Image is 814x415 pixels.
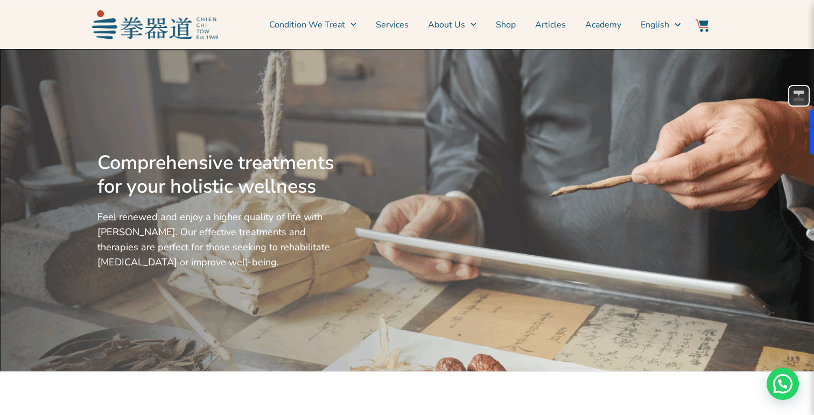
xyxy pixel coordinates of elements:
a: Shop [496,11,516,38]
div: Need help? WhatsApp contact [767,368,799,400]
a: Articles [535,11,566,38]
p: Feel renewed and enjoy a higher quality of life with [PERSON_NAME]. Our effective treatments and ... [97,209,339,270]
nav: Menu [223,11,681,38]
a: About Us [428,11,476,38]
a: Condition We Treat [269,11,356,38]
a: Services [376,11,409,38]
h2: Comprehensive treatments for your holistic wellness [97,151,339,199]
a: Academy [585,11,621,38]
a: Switch to English [641,11,680,38]
img: Website Icon-03 [696,19,708,32]
span: English [641,18,669,31]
